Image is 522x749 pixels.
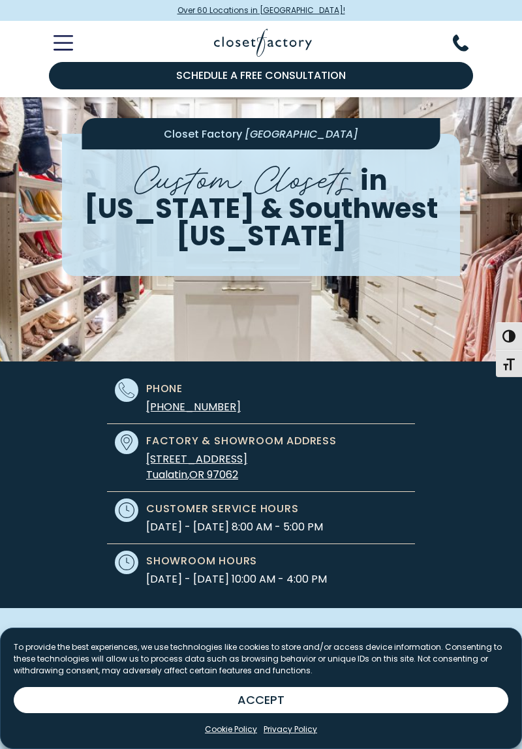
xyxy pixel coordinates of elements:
[164,127,242,142] span: Closet Factory
[38,35,73,51] button: Toggle Mobile Menu
[496,322,522,350] button: Toggle High Contrast
[245,127,358,142] span: [GEOGRAPHIC_DATA]
[146,399,241,414] a: [PHONE_NUMBER]
[146,433,337,449] span: Factory & Showroom Address
[205,724,257,735] a: Cookie Policy
[14,641,508,677] p: To provide the best experiences, we use technologies like cookies to store and/or access device i...
[146,451,247,466] span: [STREET_ADDRESS]
[264,724,317,735] a: Privacy Policy
[275,627,423,649] span: Design Consultation
[84,162,438,256] span: in [US_STATE] & Southwest [US_STATE]
[146,553,257,569] span: Showroom Hours
[146,467,187,482] span: Tualatin
[134,149,354,202] span: Custom Closets
[99,627,271,649] span: It All Begins with a FREE
[146,572,327,587] span: [DATE] - [DATE] 10:00 AM - 4:00 PM
[496,350,522,377] button: Toggle Font size
[177,5,345,16] span: Over 60 Locations in [GEOGRAPHIC_DATA]!
[146,381,183,397] span: Phone
[146,501,299,517] span: Customer Service Hours
[189,467,204,482] span: OR
[14,687,508,713] button: ACCEPT
[146,451,247,482] a: [STREET_ADDRESS] Tualatin,OR 97062
[207,467,238,482] span: 97062
[146,519,323,535] span: [DATE] - [DATE] 8:00 AM - 5:00 PM
[453,35,484,52] button: Phone Number
[214,29,312,57] img: Closet Factory Logo
[49,62,473,89] a: Schedule a Free Consultation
